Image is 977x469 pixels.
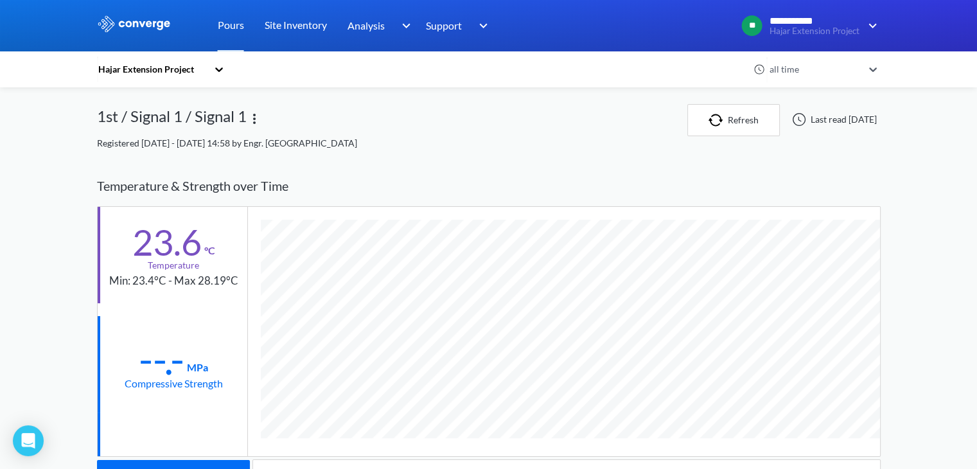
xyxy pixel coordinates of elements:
[348,17,385,33] span: Analysis
[753,64,765,75] img: icon-clock.svg
[132,226,202,258] div: 23.6
[687,104,780,136] button: Refresh
[109,272,238,290] div: Min: 23.4°C - Max 28.19°C
[766,62,863,76] div: all time
[770,26,860,36] span: Hajar Extension Project
[785,112,881,127] div: Last read [DATE]
[139,343,184,375] div: --.-
[97,137,357,148] span: Registered [DATE] - [DATE] 14:58 by Engr. [GEOGRAPHIC_DATA]
[393,18,414,33] img: downArrow.svg
[13,425,44,456] div: Open Intercom Messenger
[247,111,262,127] img: more.svg
[709,114,728,127] img: icon-refresh.svg
[125,375,223,391] div: Compressive Strength
[426,17,462,33] span: Support
[97,104,247,136] div: 1st / Signal 1 / Signal 1
[148,258,199,272] div: Temperature
[860,18,881,33] img: downArrow.svg
[97,15,172,32] img: logo_ewhite.svg
[97,62,207,76] div: Hajar Extension Project
[471,18,491,33] img: downArrow.svg
[97,166,881,206] div: Temperature & Strength over Time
